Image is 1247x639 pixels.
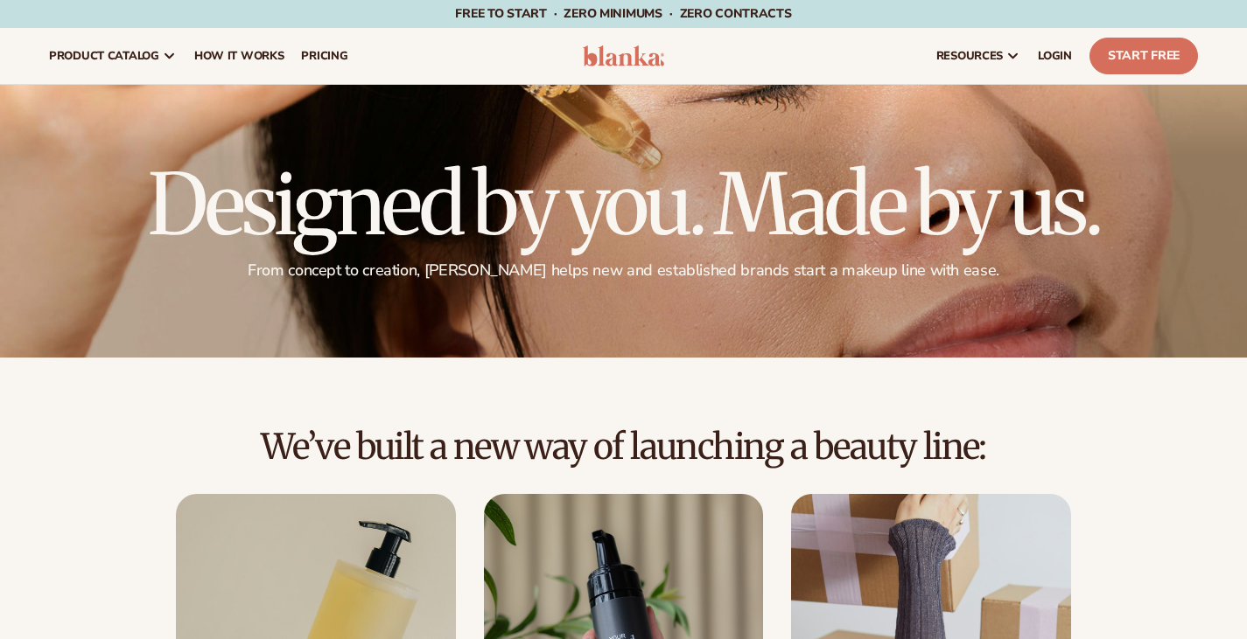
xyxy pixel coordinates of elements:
[40,28,186,84] a: product catalog
[1038,49,1072,63] span: LOGIN
[49,163,1198,247] h1: Designed by you. Made by us.
[1029,28,1081,84] a: LOGIN
[186,28,293,84] a: How It Works
[49,427,1198,466] h2: We’ve built a new way of launching a beauty line:
[49,260,1198,281] p: From concept to creation, [PERSON_NAME] helps new and established brands start a makeup line with...
[49,49,159,63] span: product catalog
[583,45,665,66] img: logo
[928,28,1029,84] a: resources
[1089,38,1198,74] a: Start Free
[194,49,284,63] span: How It Works
[301,49,347,63] span: pricing
[936,49,1003,63] span: resources
[455,5,791,22] span: Free to start · ZERO minimums · ZERO contracts
[292,28,356,84] a: pricing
